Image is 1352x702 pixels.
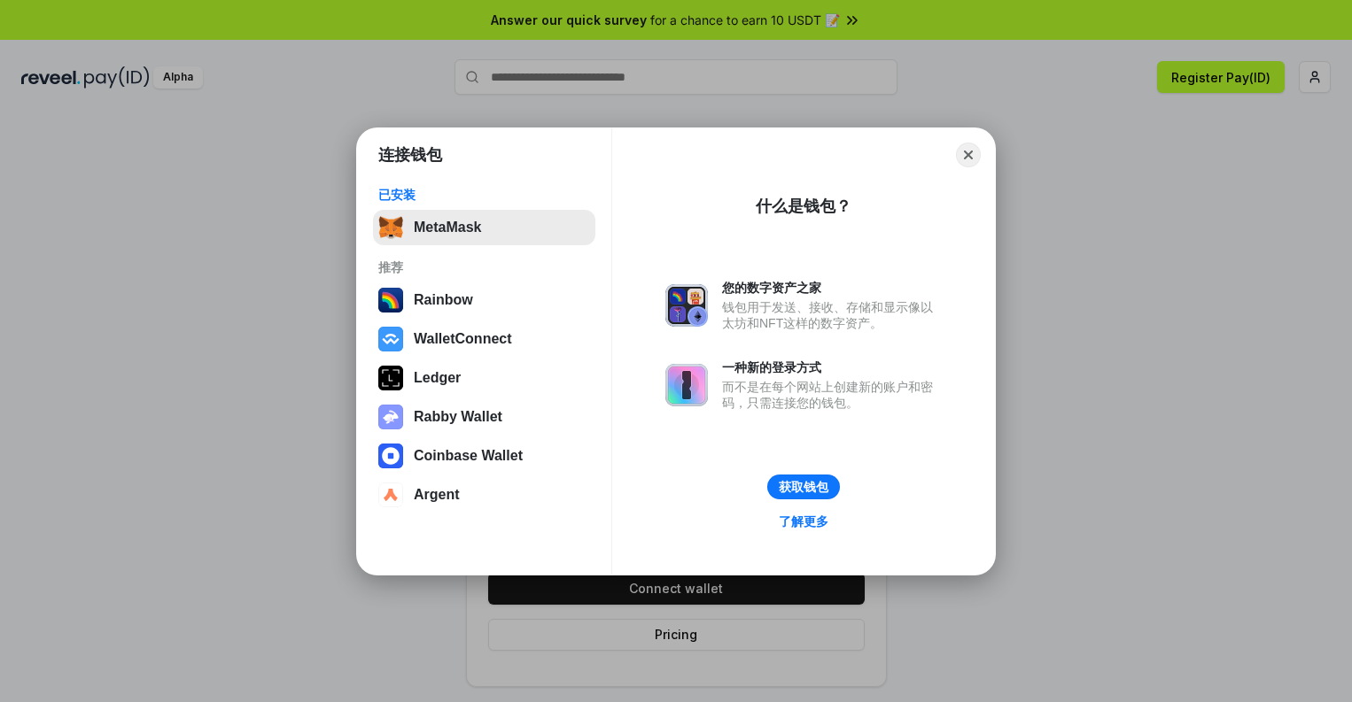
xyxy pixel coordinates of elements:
div: 您的数字资产之家 [722,280,942,296]
button: Close [956,143,981,167]
img: svg+xml,%3Csvg%20xmlns%3D%22http%3A%2F%2Fwww.w3.org%2F2000%2Fsvg%22%20width%3D%2228%22%20height%3... [378,366,403,390]
div: 钱包用于发送、接收、存储和显示像以太坊和NFT这样的数字资产。 [722,299,942,331]
div: Coinbase Wallet [414,448,523,464]
div: Rainbow [414,292,473,308]
img: svg+xml,%3Csvg%20xmlns%3D%22http%3A%2F%2Fwww.w3.org%2F2000%2Fsvg%22%20fill%3D%22none%22%20viewBox... [378,405,403,429]
img: svg+xml,%3Csvg%20width%3D%2228%22%20height%3D%2228%22%20viewBox%3D%220%200%2028%2028%22%20fill%3D... [378,444,403,468]
div: 一种新的登录方式 [722,359,942,375]
button: Rabby Wallet [373,399,595,435]
button: Argent [373,477,595,513]
h1: 连接钱包 [378,144,442,166]
button: MetaMask [373,210,595,245]
img: svg+xml,%3Csvg%20xmlns%3D%22http%3A%2F%2Fwww.w3.org%2F2000%2Fsvg%22%20fill%3D%22none%22%20viewBox... [665,284,708,327]
button: WalletConnect [373,321,595,357]
div: 已安装 [378,187,590,203]
img: svg+xml,%3Csvg%20fill%3D%22none%22%20height%3D%2233%22%20viewBox%3D%220%200%2035%2033%22%20width%... [378,215,403,240]
a: 了解更多 [768,510,839,533]
div: 而不是在每个网站上创建新的账户和密码，只需连接您的钱包。 [722,379,942,411]
img: svg+xml,%3Csvg%20width%3D%22120%22%20height%3D%22120%22%20viewBox%3D%220%200%20120%20120%22%20fil... [378,288,403,312]
div: 了解更多 [779,513,828,529]
button: Rainbow [373,282,595,318]
div: 推荐 [378,259,590,275]
div: Ledger [414,370,461,386]
div: 获取钱包 [779,479,828,495]
button: 获取钱包 [767,474,840,499]
div: MetaMask [414,220,481,235]
div: 什么是钱包？ [756,196,851,217]
button: Ledger [373,360,595,396]
div: WalletConnect [414,331,512,347]
img: svg+xml,%3Csvg%20width%3D%2228%22%20height%3D%2228%22%20viewBox%3D%220%200%2028%2028%22%20fill%3D... [378,482,403,507]
div: Argent [414,487,460,503]
div: Rabby Wallet [414,409,502,425]
button: Coinbase Wallet [373,438,595,474]
img: svg+xml,%3Csvg%20width%3D%2228%22%20height%3D%2228%22%20viewBox%3D%220%200%2028%2028%22%20fill%3D... [378,327,403,351]
img: svg+xml,%3Csvg%20xmlns%3D%22http%3A%2F%2Fwww.w3.org%2F2000%2Fsvg%22%20fill%3D%22none%22%20viewBox... [665,364,708,406]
